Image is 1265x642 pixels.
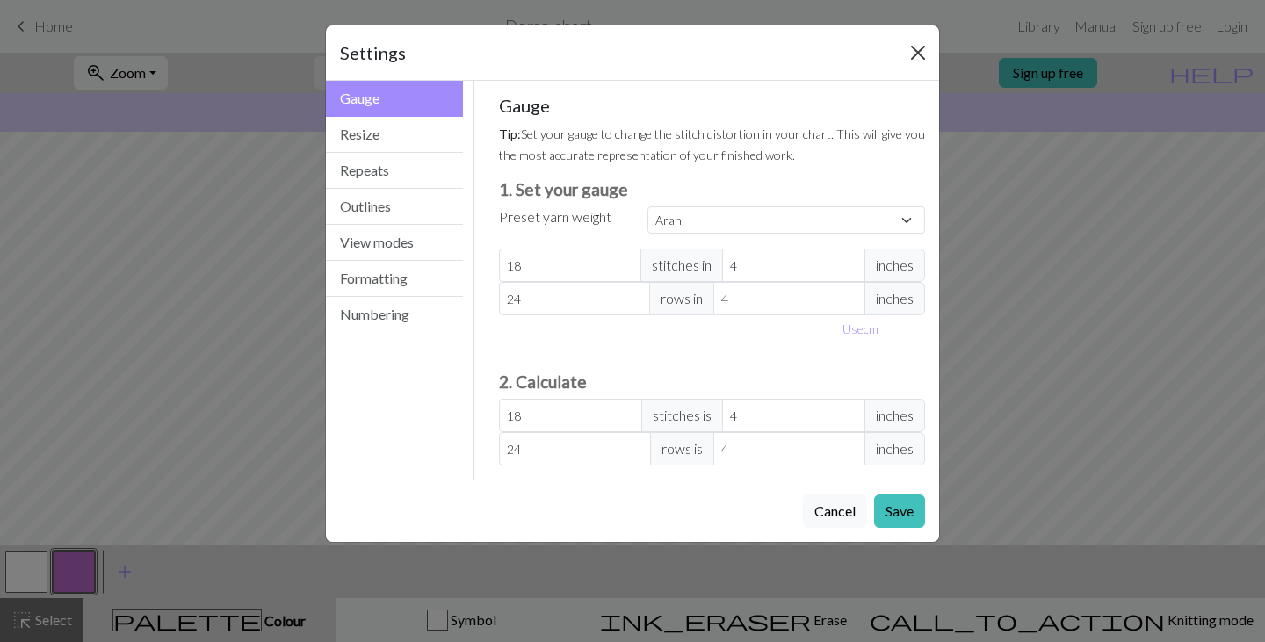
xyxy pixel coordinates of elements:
button: Save [874,494,925,528]
span: rows in [649,282,714,315]
small: Set your gauge to change the stitch distortion in your chart. This will give you the most accurat... [499,126,925,162]
span: inches [864,399,925,432]
span: rows is [650,432,714,465]
h3: 2. Calculate [499,371,926,392]
button: Resize [326,117,463,153]
button: Gauge [326,81,463,117]
strong: Tip: [499,126,521,141]
button: Close [904,39,932,67]
span: inches [864,249,925,282]
h5: Gauge [499,95,926,116]
button: Cancel [803,494,867,528]
span: inches [864,432,925,465]
h3: 1. Set your gauge [499,179,926,199]
span: inches [864,282,925,315]
h5: Settings [340,40,406,66]
span: stitches is [641,399,723,432]
button: Usecm [835,315,886,343]
button: View modes [326,225,463,261]
span: stitches in [640,249,723,282]
button: Outlines [326,189,463,225]
button: Repeats [326,153,463,189]
button: Formatting [326,261,463,297]
button: Numbering [326,297,463,332]
label: Preset yarn weight [499,206,611,227]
